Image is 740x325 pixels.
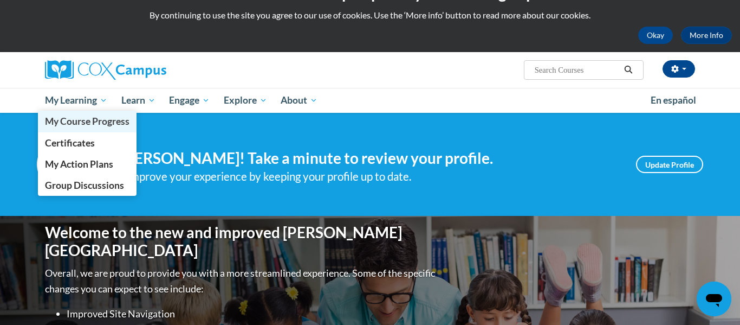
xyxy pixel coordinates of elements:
[45,94,107,107] span: My Learning
[38,132,137,154] a: Certificates
[697,282,731,316] iframe: Button to launch messaging window
[274,88,325,113] a: About
[681,27,732,44] a: More Info
[45,158,113,170] span: My Action Plans
[281,94,317,107] span: About
[37,140,86,189] img: Profile Image
[644,89,703,112] a: En español
[102,168,620,186] div: Help improve your experience by keeping your profile up to date.
[534,63,620,77] input: Search Courses
[45,224,438,260] h1: Welcome to the new and improved [PERSON_NAME][GEOGRAPHIC_DATA]
[8,9,732,21] p: By continuing to use the site you agree to our use of cookies. Use the ‘More info’ button to read...
[29,88,711,113] div: Main menu
[224,94,267,107] span: Explore
[121,94,155,107] span: Learn
[102,149,620,168] h4: Hi [PERSON_NAME]! Take a minute to review your profile.
[67,306,438,322] li: Improved Site Navigation
[45,60,166,80] img: Cox Campus
[638,27,673,44] button: Okay
[38,154,137,175] a: My Action Plans
[45,137,95,149] span: Certificates
[45,265,438,297] p: Overall, we are proud to provide you with a more streamlined experience. Some of the specific cha...
[114,88,163,113] a: Learn
[636,156,703,173] a: Update Profile
[45,180,124,191] span: Group Discussions
[38,88,114,113] a: My Learning
[663,60,695,78] button: Account Settings
[651,94,696,106] span: En español
[162,88,217,113] a: Engage
[217,88,274,113] a: Explore
[169,94,210,107] span: Engage
[620,63,637,77] button: Search
[38,175,137,196] a: Group Discussions
[38,111,137,132] a: My Course Progress
[45,60,251,80] a: Cox Campus
[45,116,129,127] span: My Course Progress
